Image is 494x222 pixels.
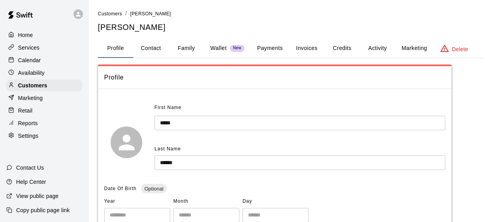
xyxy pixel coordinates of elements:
a: Customers [6,80,82,91]
span: Month [173,195,239,208]
p: Help Center [16,178,46,186]
a: Reports [6,117,82,129]
a: Calendar [6,54,82,66]
a: Settings [6,130,82,142]
a: Marketing [6,92,82,104]
button: Activity [360,39,395,58]
p: Settings [18,132,39,140]
p: Availability [18,69,45,77]
span: Day [242,195,309,208]
span: Profile [104,72,445,83]
p: Calendar [18,56,41,64]
p: Retail [18,107,33,115]
span: Optional [141,186,166,192]
p: Customers [18,81,47,89]
span: Date Of Birth [104,186,136,191]
p: Copy public page link [16,206,70,214]
p: View public page [16,192,59,200]
button: Family [169,39,204,58]
a: Availability [6,67,82,79]
p: Home [18,31,33,39]
button: Invoices [289,39,324,58]
li: / [125,9,127,18]
span: First Name [154,102,182,114]
button: Profile [98,39,133,58]
a: Services [6,42,82,54]
button: Payments [251,39,289,58]
span: New [230,46,244,51]
a: Retail [6,105,82,117]
button: Marketing [395,39,433,58]
p: Marketing [18,94,43,102]
span: Year [104,195,170,208]
p: Services [18,44,40,52]
nav: breadcrumb [98,9,485,18]
p: Wallet [210,44,227,52]
h5: [PERSON_NAME] [98,22,485,33]
p: Delete [452,45,468,53]
span: Last Name [154,146,181,152]
span: [PERSON_NAME] [130,11,171,17]
a: Customers [98,10,122,17]
span: Customers [98,11,122,17]
button: Contact [133,39,169,58]
button: Credits [324,39,360,58]
div: basic tabs example [98,39,485,58]
p: Reports [18,119,38,127]
p: Contact Us [16,164,44,172]
a: Home [6,29,82,41]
